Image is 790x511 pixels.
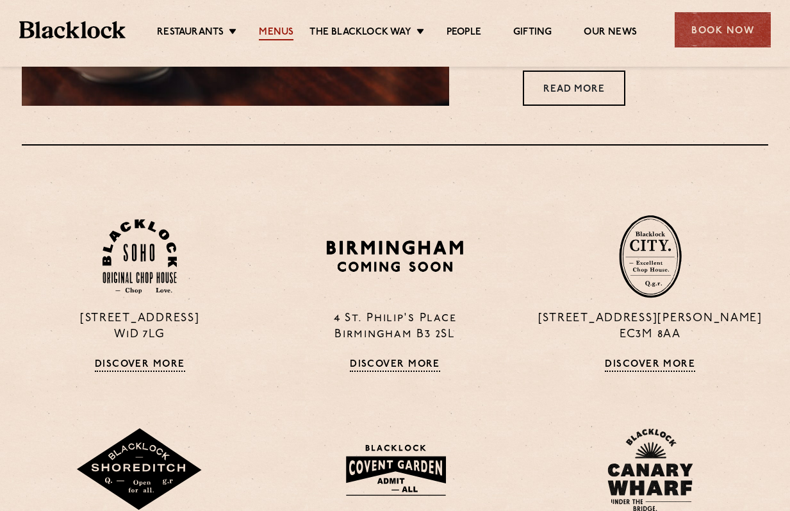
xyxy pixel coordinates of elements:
[619,215,682,298] img: City-stamp-default.svg
[157,26,224,40] a: Restaurants
[19,21,126,39] img: BL_Textured_Logo-footer-cropped.svg
[277,311,513,343] p: 4 St. Philip's Place Birmingham B3 2SL
[324,236,466,276] img: BIRMINGHAM-P22_-e1747915156957.png
[605,359,695,372] a: Discover More
[675,12,771,47] div: Book Now
[532,311,768,343] p: [STREET_ADDRESS][PERSON_NAME] EC3M 8AA
[350,359,440,372] a: Discover More
[513,26,552,40] a: Gifting
[447,26,481,40] a: People
[259,26,293,40] a: Menus
[103,219,177,294] img: Soho-stamp-default.svg
[95,359,185,372] a: Discover More
[309,26,411,40] a: The Blacklock Way
[333,437,457,503] img: BLA_1470_CoventGarden_Website_Solid.svg
[523,71,625,106] a: Read More
[22,311,258,343] p: [STREET_ADDRESS] W1D 7LG
[584,26,637,40] a: Our News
